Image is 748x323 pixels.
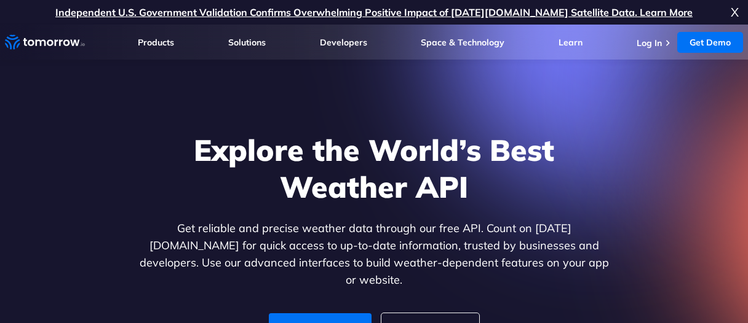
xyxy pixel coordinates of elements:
[137,220,611,289] p: Get reliable and precise weather data through our free API. Count on [DATE][DOMAIN_NAME] for quic...
[677,32,743,53] a: Get Demo
[637,37,662,49] a: Log In
[228,37,266,48] a: Solutions
[55,6,693,18] a: Independent U.S. Government Validation Confirms Overwhelming Positive Impact of [DATE][DOMAIN_NAM...
[138,37,174,48] a: Products
[5,33,85,52] a: Home link
[320,37,367,48] a: Developers
[421,37,504,48] a: Space & Technology
[559,37,583,48] a: Learn
[137,131,611,205] h1: Explore the World’s Best Weather API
